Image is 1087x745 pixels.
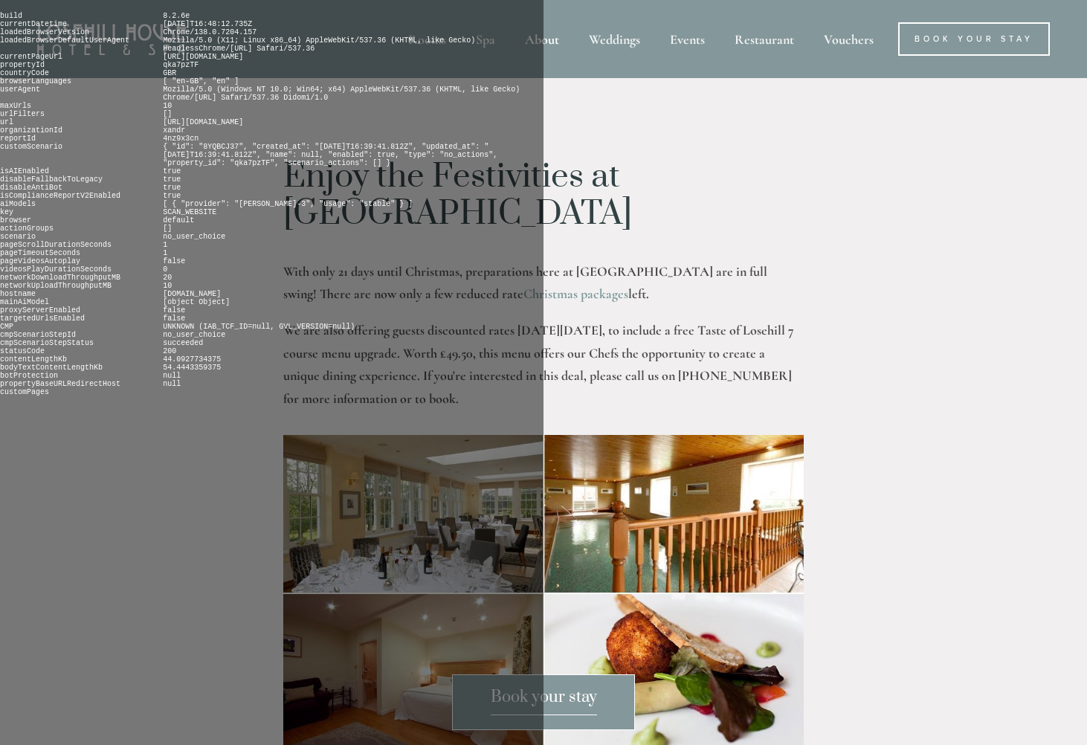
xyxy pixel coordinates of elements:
[163,20,252,28] pre: [DATE]T16:48:12.735Z
[163,306,185,315] pre: false
[283,319,804,410] p: We are also offering guests discounted rates [DATE][DATE], to include a free Taste of Losehill 7 ...
[163,208,216,216] pre: SCAN_WEBSITE
[163,143,497,167] pre: { "id": "8YQBCJ37", "created_at": "[DATE]T16:39:41.812Z", "updated_at": "[DATE]T16:39:41.812Z", "...
[163,102,172,110] pre: 10
[163,290,221,298] pre: [DOMAIN_NAME]
[810,22,887,56] a: Vouchers
[163,241,167,249] pre: 1
[163,331,225,339] pre: no_user_choice
[163,135,199,143] pre: 4nz9x3cn
[163,233,225,241] pre: no_user_choice
[163,323,355,331] pre: UNKNOWN (IAB_TCF_ID=null, GVL_VERSION=null)
[163,257,185,265] pre: false
[163,192,181,200] pre: true
[163,53,243,61] pre: [URL][DOMAIN_NAME]
[163,315,185,323] pre: false
[163,364,221,372] pre: 54.4443359375
[163,355,221,364] pre: 44.0927734375
[163,347,176,355] pre: 200
[163,184,181,192] pre: true
[163,380,181,388] pre: null
[163,69,176,77] pre: GBR
[163,28,257,36] pre: Chrome/138.0.7204.157
[163,86,520,102] pre: Mozilla/5.0 (Windows NT 10.0; Win64; x64) AppleWebKit/537.36 (KHTML, like Gecko) Chrome/[URL] Saf...
[163,274,172,282] pre: 20
[163,110,172,118] pre: []
[163,126,185,135] pre: xandr
[163,216,194,225] pre: default
[163,282,172,290] pre: 10
[163,225,172,233] pre: []
[163,12,190,20] pre: 8.2.6e
[721,22,807,56] div: Restaurant
[657,22,718,56] div: Events
[163,249,167,257] pre: 1
[163,118,243,126] pre: [URL][DOMAIN_NAME]
[163,200,413,208] pre: [ { "provider": "[PERSON_NAME]-3", "usage": "stable" } ]
[575,22,654,56] div: Weddings
[163,61,199,69] pre: qka7pzTF
[163,36,475,53] pre: Mozilla/5.0 (X11; Linux x86_64) AppleWebKit/537.36 (KHTML, like Gecko) HeadlessChrome/[URL] Safar...
[163,175,181,184] pre: true
[163,339,203,347] pre: succeeded
[898,22,1050,56] a: Book Your Stay
[163,265,167,274] pre: 0
[283,260,804,306] p: With only 21 days until Christmas, preparations here at [GEOGRAPHIC_DATA] are in full swing! Ther...
[452,674,635,730] a: Book your stay
[163,372,181,380] pre: null
[491,687,597,715] span: Book your stay
[163,77,239,86] pre: [ "en-GB", "en" ]
[523,286,628,302] a: Christmas packages
[163,298,230,306] pre: [object Object]
[163,167,181,175] pre: true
